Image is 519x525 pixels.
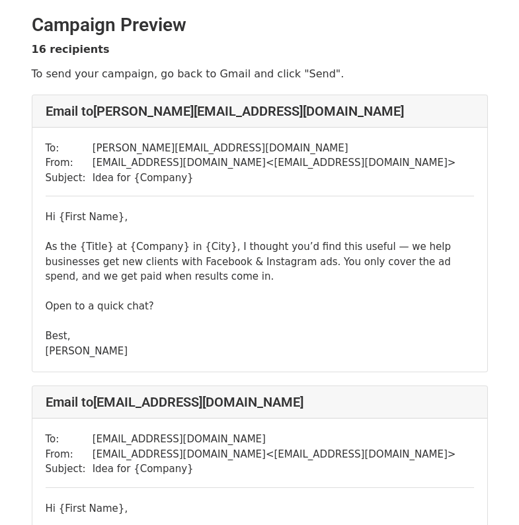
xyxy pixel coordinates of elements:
td: To: [46,141,93,156]
h4: Email to [EMAIL_ADDRESS][DOMAIN_NAME] [46,394,474,410]
td: Subject: [46,171,93,186]
div: Hi {First Name}, As the {Title} at {Company} in {City}, I thought you’d find this useful — we hel... [46,210,474,358]
td: [EMAIL_ADDRESS][DOMAIN_NAME] < [EMAIL_ADDRESS][DOMAIN_NAME] > [93,155,456,171]
strong: 16 recipients [32,43,110,56]
h2: Campaign Preview [32,14,488,36]
td: [EMAIL_ADDRESS][DOMAIN_NAME] < [EMAIL_ADDRESS][DOMAIN_NAME] > [93,447,456,462]
td: To: [46,432,93,447]
td: From: [46,447,93,462]
h4: Email to [PERSON_NAME][EMAIL_ADDRESS][DOMAIN_NAME] [46,103,474,119]
td: Idea for {Company} [93,462,456,477]
td: Idea for {Company} [93,171,456,186]
td: From: [46,155,93,171]
p: To send your campaign, go back to Gmail and click "Send". [32,67,488,81]
td: Subject: [46,462,93,477]
td: [EMAIL_ADDRESS][DOMAIN_NAME] [93,432,456,447]
td: [PERSON_NAME][EMAIL_ADDRESS][DOMAIN_NAME] [93,141,456,156]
